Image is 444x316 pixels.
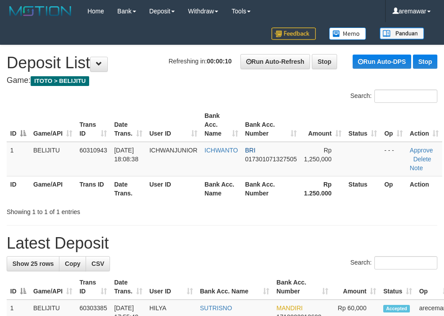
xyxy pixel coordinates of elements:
a: CSV [86,256,110,271]
a: SUTRISNO [200,304,232,312]
a: Delete [413,156,431,163]
th: Amount: activate to sort column ascending [332,274,380,300]
th: Game/API: activate to sort column ascending [30,274,76,300]
span: Show 25 rows [12,260,54,267]
strong: 00:00:10 [207,58,232,65]
span: Refreshing in: [169,58,232,65]
th: Game/API [30,176,76,201]
th: Trans ID: activate to sort column ascending [76,108,110,142]
th: Bank Acc. Number: activate to sort column ascending [273,274,332,300]
span: BRI [245,147,255,154]
th: User ID [146,176,201,201]
a: Run Auto-DPS [353,55,411,69]
td: - - - [381,142,406,176]
img: Feedback.jpg [271,27,316,40]
th: Bank Acc. Number [242,176,301,201]
span: ICHWANJUNIOR [149,147,197,154]
span: ITOTO > BELIJITU [31,76,89,86]
img: panduan.png [380,27,424,39]
img: MOTION_logo.png [7,4,74,18]
label: Search: [350,90,437,103]
span: Copy 017301071327505 to clipboard [245,156,297,163]
th: Trans ID: activate to sort column ascending [76,274,110,300]
th: Bank Acc. Name [201,176,241,201]
th: Op [381,176,406,201]
th: Date Trans.: activate to sort column ascending [110,108,145,142]
div: Showing 1 to 1 of 1 entries [7,204,178,216]
th: Amount: activate to sort column ascending [300,108,345,142]
th: Action: activate to sort column ascending [406,108,443,142]
a: Approve [410,147,433,154]
span: [DATE] 18:08:38 [114,147,138,163]
th: Date Trans.: activate to sort column ascending [110,274,145,300]
th: Bank Acc. Name: activate to sort column ascending [196,274,273,300]
th: Action [406,176,443,201]
input: Search: [374,90,437,103]
span: MANDIRI [276,304,303,312]
a: Run Auto-Refresh [240,54,310,69]
img: Button%20Memo.svg [329,27,366,40]
th: Status: activate to sort column ascending [380,274,416,300]
th: Date Trans. [110,176,145,201]
a: Stop [413,55,437,69]
span: 60310943 [79,147,107,154]
h1: Latest Deposit [7,234,437,252]
a: Stop [312,54,337,69]
th: User ID: activate to sort column ascending [146,108,201,142]
th: Op: activate to sort column ascending [381,108,406,142]
a: Note [410,164,423,172]
td: 1 [7,142,30,176]
th: Game/API: activate to sort column ascending [30,108,76,142]
th: Status: activate to sort column ascending [345,108,381,142]
a: Copy [59,256,86,271]
th: ID: activate to sort column descending [7,274,30,300]
span: Accepted [383,305,410,312]
input: Search: [374,256,437,269]
a: Show 25 rows [7,256,59,271]
th: Rp 1.250.000 [300,176,345,201]
span: Rp 1,250,000 [304,147,331,163]
h1: Deposit List [7,54,437,72]
th: ID [7,176,30,201]
h4: Game: [7,76,437,85]
th: Status [345,176,381,201]
th: Trans ID [76,176,110,201]
th: User ID: activate to sort column ascending [146,274,196,300]
th: Bank Acc. Number: activate to sort column ascending [242,108,301,142]
label: Search: [350,256,437,269]
span: CSV [91,260,104,267]
a: ICHWANTO [204,147,238,154]
td: BELIJITU [30,142,76,176]
th: Bank Acc. Name: activate to sort column ascending [201,108,241,142]
span: Copy [65,260,80,267]
th: ID: activate to sort column descending [7,108,30,142]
